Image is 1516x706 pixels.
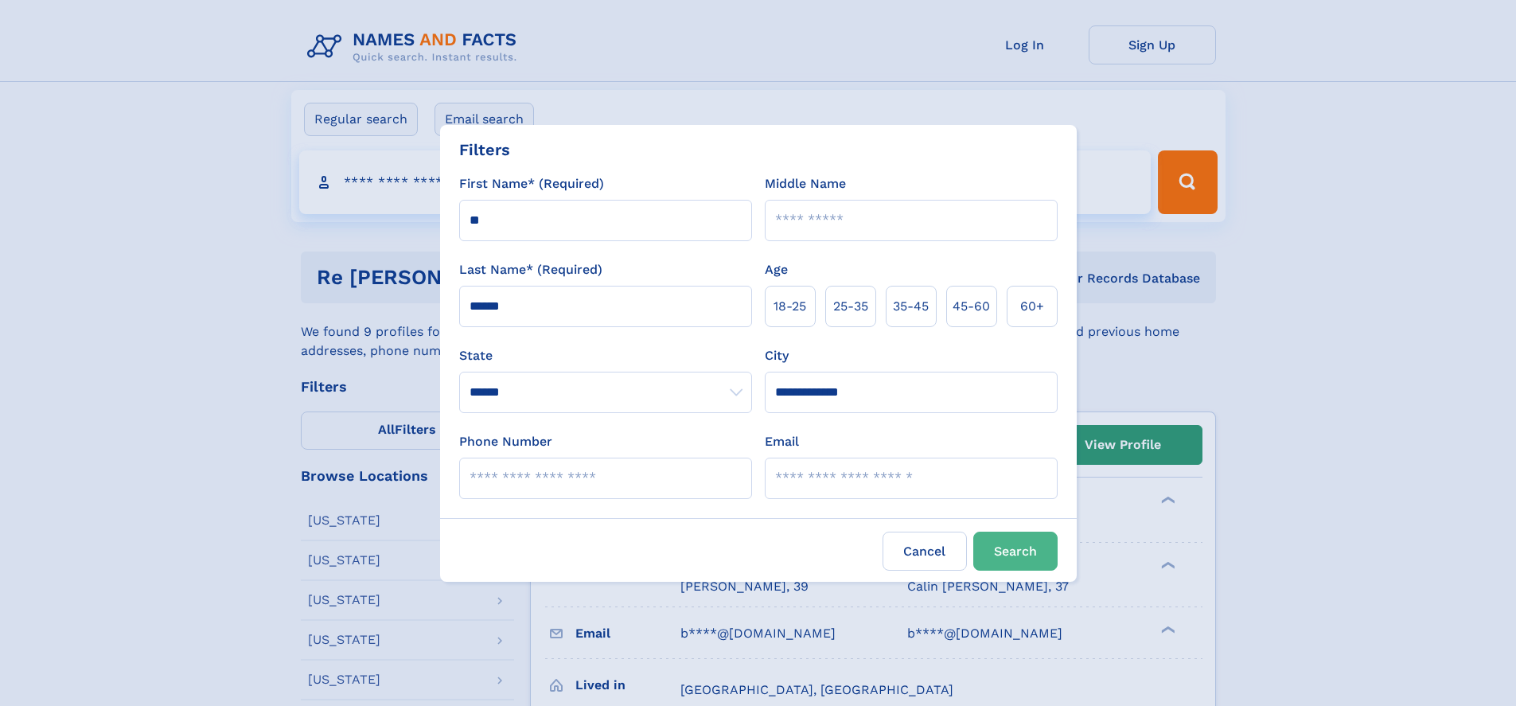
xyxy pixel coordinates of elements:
label: City [765,346,789,365]
span: 45‑60 [953,297,990,316]
label: Email [765,432,799,451]
span: 60+ [1020,297,1044,316]
label: Last Name* (Required) [459,260,602,279]
button: Search [973,532,1058,571]
label: Age [765,260,788,279]
label: First Name* (Required) [459,174,604,193]
span: 35‑45 [893,297,929,316]
label: Cancel [883,532,967,571]
div: Filters [459,138,510,162]
span: 25‑35 [833,297,868,316]
label: Middle Name [765,174,846,193]
label: Phone Number [459,432,552,451]
label: State [459,346,752,365]
span: 18‑25 [774,297,806,316]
